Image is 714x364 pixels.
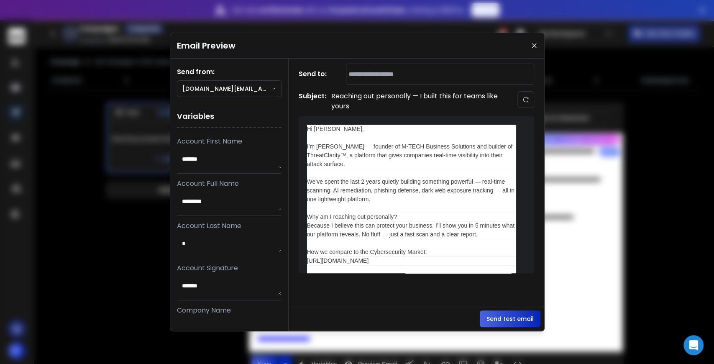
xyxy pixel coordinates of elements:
[307,256,516,265] div: [URL][DOMAIN_NAME]
[307,248,516,256] div: How we compare to the Cybersecurity Market:
[299,91,326,111] h1: Subject:
[177,40,235,51] h1: Email Preview
[307,221,516,239] div: Because I believe this can protect your business. I’ll show you in 5 minutes what our platform re...
[177,179,282,189] p: Account Full Name
[331,91,499,111] p: Reaching out personally — I built this for teams like yours
[177,305,282,315] p: Company Name
[177,105,282,128] h1: Variables
[182,85,271,93] p: [DOMAIN_NAME][EMAIL_ADDRESS][DOMAIN_NAME]
[307,125,516,133] div: Hi [PERSON_NAME],
[299,69,332,79] h1: Send to:
[177,263,282,273] p: Account Signature
[177,221,282,231] p: Account Last Name
[683,335,704,355] div: Open Intercom Messenger
[307,142,516,169] div: I’m [PERSON_NAME] — founder of M-TECH Business Solutions and builder of ThreatClarity™, a platfor...
[307,213,516,221] div: Why am I reaching out personally?
[307,177,516,204] div: We’ve spent the last 2 years quietly building something powerful — real-time scanning, AI remedia...
[177,67,282,77] h1: Send from:
[480,310,540,327] button: Send test email
[177,136,282,146] p: Account First Name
